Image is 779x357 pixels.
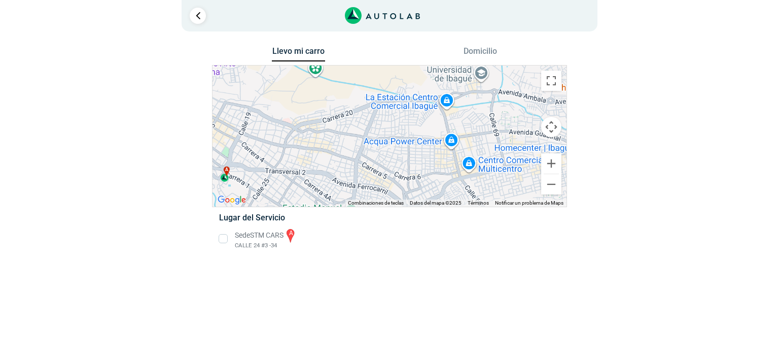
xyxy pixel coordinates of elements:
[468,200,489,206] a: Términos (se abre en una nueva pestaña)
[410,200,462,206] span: Datos del mapa ©2025
[219,213,559,222] h5: Lugar del Servicio
[541,71,561,91] button: Cambiar a la vista en pantalla completa
[345,10,420,20] a: Link al sitio de autolab
[454,46,507,61] button: Domicilio
[215,193,249,207] img: Google
[190,8,206,24] a: Ir al paso anterior
[348,200,404,207] button: Combinaciones de teclas
[541,174,561,194] button: Reducir
[495,200,563,206] a: Notificar un problema de Maps
[215,193,249,207] a: Abre esta zona en Google Maps (se abre en una nueva ventana)
[225,167,228,174] span: a
[541,117,561,137] button: Controles de visualización del mapa
[541,153,561,174] button: Ampliar
[272,46,325,62] button: Llevo mi carro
